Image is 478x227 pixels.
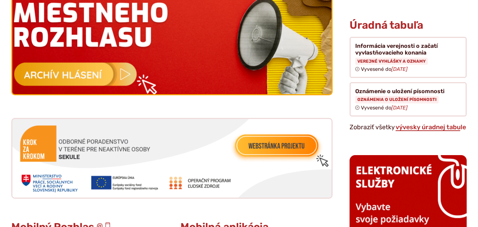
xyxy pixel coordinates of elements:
a: Oznámenie o uložení písomnosti Oznámenia o uložení písomnosti Vyvesené do[DATE] [350,82,467,117]
a: Informácia verejnosti o začatí vyvlastňovacieho konania Verejné vyhlášky a oznamy Vyvesené do[DATE] [350,37,467,78]
h3: Úradná tabuľa [350,19,423,31]
a: Zobraziť celú úradnú tabuľu [395,123,467,131]
p: Zobraziť všetky [350,122,467,133]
